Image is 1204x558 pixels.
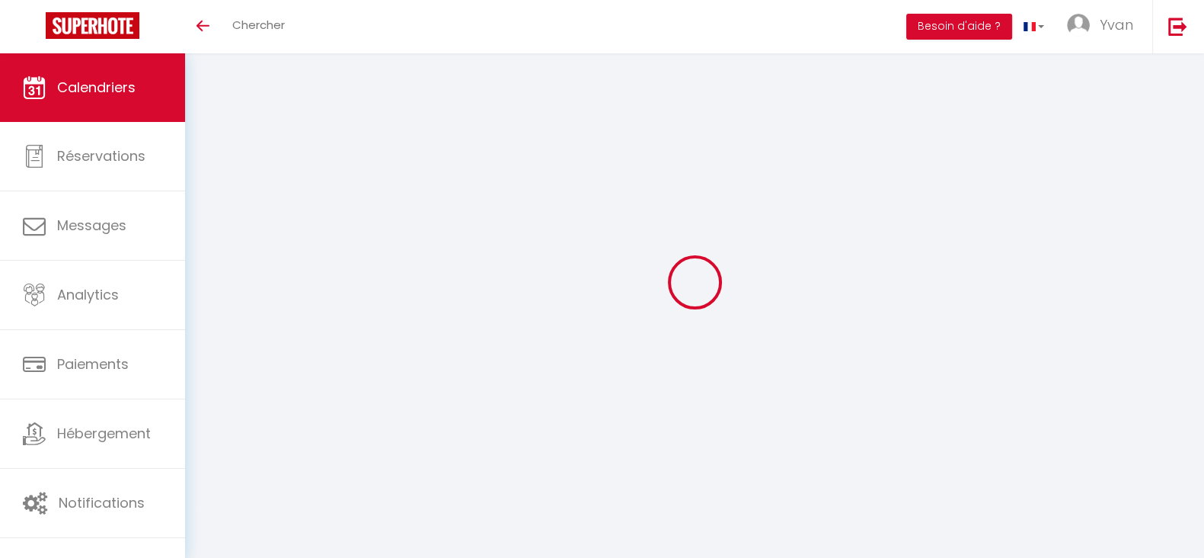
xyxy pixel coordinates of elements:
[57,285,119,304] span: Analytics
[57,146,145,165] span: Réservations
[12,6,58,52] button: Ouvrir le widget de chat LiveChat
[57,354,129,374] span: Paiements
[232,17,285,33] span: Chercher
[1168,17,1187,36] img: logout
[57,216,126,235] span: Messages
[46,12,139,39] img: Super Booking
[59,493,145,512] span: Notifications
[57,78,136,97] span: Calendriers
[57,424,151,443] span: Hébergement
[1100,15,1133,34] span: Yvan
[1067,14,1090,37] img: ...
[906,14,1012,40] button: Besoin d'aide ?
